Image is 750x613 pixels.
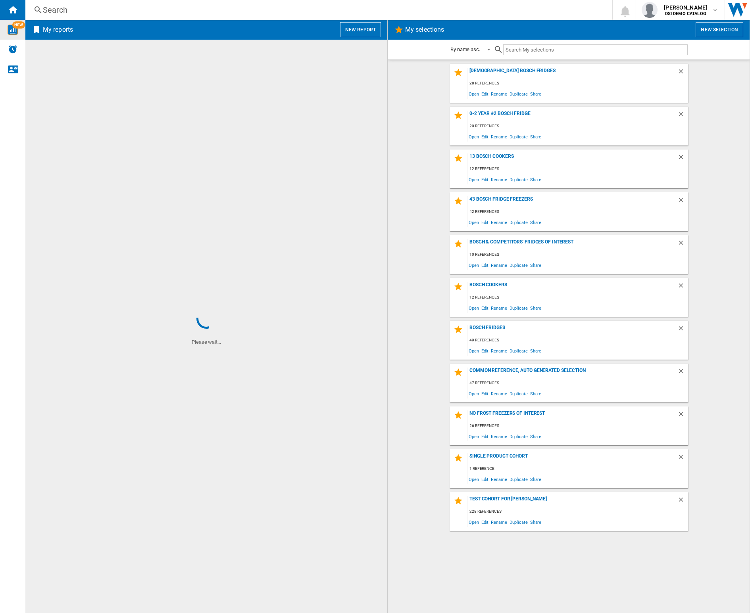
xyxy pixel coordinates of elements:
[529,303,543,313] span: Share
[340,22,381,37] button: New report
[467,111,677,121] div: 0-2 year #2 Bosch Fridge
[490,431,508,442] span: Rename
[529,174,543,185] span: Share
[508,131,529,142] span: Duplicate
[467,250,688,260] div: 10 references
[677,496,688,507] div: Delete
[529,217,543,228] span: Share
[480,131,490,142] span: Edit
[529,345,543,356] span: Share
[467,282,677,293] div: Bosch Cookers
[480,431,490,442] span: Edit
[508,260,529,270] span: Duplicate
[677,196,688,207] div: Delete
[43,4,591,15] div: Search
[677,453,688,464] div: Delete
[508,345,529,356] span: Duplicate
[677,239,688,250] div: Delete
[8,44,17,54] img: alerts-logo.svg
[480,260,490,270] span: Edit
[467,79,688,88] div: 28 references
[467,164,688,174] div: 12 references
[490,517,508,527] span: Rename
[529,388,543,399] span: Share
[490,345,508,356] span: Rename
[490,303,508,313] span: Rename
[480,474,490,485] span: Edit
[480,217,490,228] span: Edit
[467,239,677,250] div: Bosch & Competitors' Fridges of Interest
[467,453,677,464] div: single product cohort
[508,174,529,185] span: Duplicate
[467,464,688,474] div: 1 reference
[480,517,490,527] span: Edit
[677,368,688,378] div: Delete
[467,217,480,228] span: Open
[192,339,221,345] ng-transclude: Please wait...
[508,217,529,228] span: Duplicate
[508,474,529,485] span: Duplicate
[508,431,529,442] span: Duplicate
[480,174,490,185] span: Edit
[696,22,743,37] button: New selection
[508,517,529,527] span: Duplicate
[467,345,480,356] span: Open
[677,282,688,293] div: Delete
[467,293,688,303] div: 12 references
[508,388,529,399] span: Duplicate
[12,21,25,29] span: NEW
[467,131,480,142] span: Open
[677,325,688,335] div: Delete
[467,410,677,421] div: no frost freezers of interest
[665,11,706,16] b: DSI DEMO CATALOG
[467,378,688,388] div: 47 references
[467,431,480,442] span: Open
[529,88,543,99] span: Share
[467,517,480,527] span: Open
[41,22,75,37] h2: My reports
[664,4,707,11] span: [PERSON_NAME]
[677,68,688,79] div: Delete
[467,196,677,207] div: 43 Bosch Fridge Freezers
[8,25,18,35] img: wise-card.svg
[490,388,508,399] span: Rename
[467,368,677,378] div: Common reference, auto generated selection
[677,410,688,421] div: Delete
[467,303,480,313] span: Open
[467,68,677,79] div: [DEMOGRAPHIC_DATA] Bosch Fridges
[490,474,508,485] span: Rename
[529,260,543,270] span: Share
[490,217,508,228] span: Rename
[529,517,543,527] span: Share
[677,111,688,121] div: Delete
[490,88,508,99] span: Rename
[529,474,543,485] span: Share
[467,421,688,431] div: 26 references
[467,121,688,131] div: 20 references
[490,131,508,142] span: Rename
[404,22,446,37] h2: My selections
[480,345,490,356] span: Edit
[480,303,490,313] span: Edit
[490,174,508,185] span: Rename
[467,507,688,517] div: 228 references
[467,174,480,185] span: Open
[508,303,529,313] span: Duplicate
[467,88,480,99] span: Open
[480,388,490,399] span: Edit
[467,474,480,485] span: Open
[508,88,529,99] span: Duplicate
[467,207,688,217] div: 42 references
[480,88,490,99] span: Edit
[529,431,543,442] span: Share
[503,44,688,55] input: Search My selections
[490,260,508,270] span: Rename
[467,260,480,270] span: Open
[467,153,677,164] div: 13 Bosch Cookers
[529,131,543,142] span: Share
[450,46,480,52] div: By name asc.
[467,335,688,345] div: 49 references
[467,388,480,399] span: Open
[467,496,677,507] div: Test Cohort for [PERSON_NAME]
[467,325,677,335] div: Bosch Fridges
